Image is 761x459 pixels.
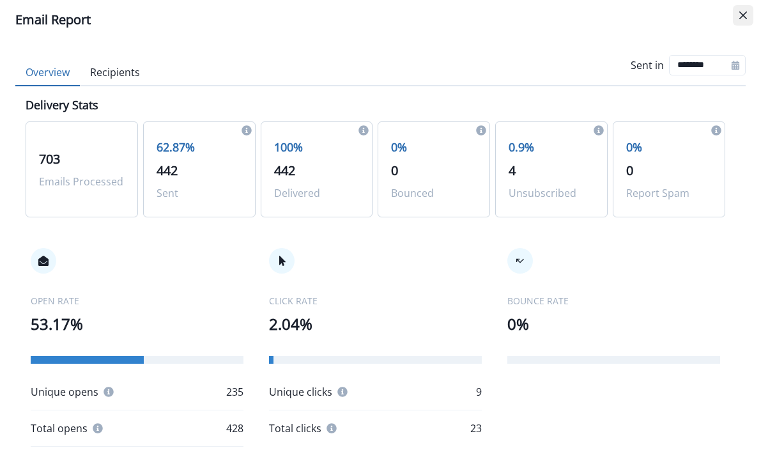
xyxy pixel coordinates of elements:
[626,139,712,156] p: 0%
[39,150,60,167] span: 703
[26,97,98,114] p: Delivery Stats
[15,10,746,29] div: Email Report
[470,421,482,436] p: 23
[274,139,360,156] p: 100%
[157,185,242,201] p: Sent
[157,139,242,156] p: 62.87%
[80,59,150,86] button: Recipients
[391,162,398,179] span: 0
[31,313,243,336] p: 53.17%
[39,174,125,189] p: Emails Processed
[15,59,80,86] button: Overview
[509,162,516,179] span: 4
[626,185,712,201] p: Report Spam
[509,139,594,156] p: 0.9%
[507,313,720,336] p: 0%
[269,294,482,307] p: CLICK RATE
[31,384,98,400] p: Unique opens
[274,185,360,201] p: Delivered
[31,421,88,436] p: Total opens
[269,421,321,436] p: Total clicks
[269,384,332,400] p: Unique clicks
[626,162,633,179] span: 0
[391,139,477,156] p: 0%
[274,162,295,179] span: 442
[391,185,477,201] p: Bounced
[507,294,720,307] p: BOUNCE RATE
[476,384,482,400] p: 9
[226,421,243,436] p: 428
[631,58,664,73] p: Sent in
[157,162,178,179] span: 442
[269,313,482,336] p: 2.04%
[733,5,753,26] button: Close
[31,294,243,307] p: OPEN RATE
[509,185,594,201] p: Unsubscribed
[226,384,243,400] p: 235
